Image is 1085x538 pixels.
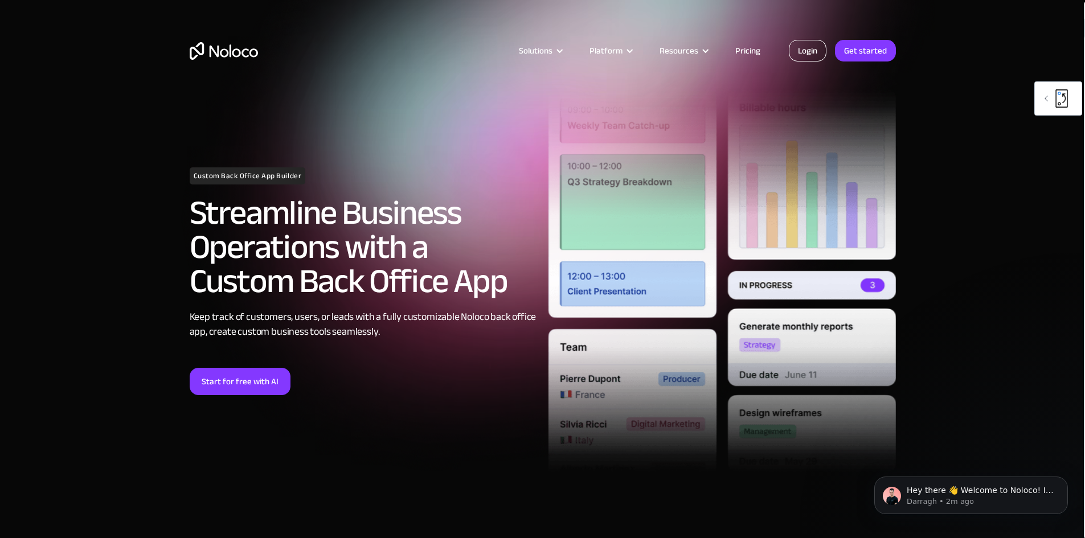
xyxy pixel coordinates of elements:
a: Start for free with AI [190,368,290,395]
a: Get started [835,40,896,61]
div: Keep track of customers, users, or leads with a fully customizable Noloco back office app, create... [190,310,537,339]
a: Pricing [721,43,775,58]
iframe: Intercom notifications message [857,453,1085,532]
a: home [190,42,258,60]
div: Solutions [519,43,552,58]
div: Solutions [505,43,575,58]
h2: Streamline Business Operations with a Custom Back Office App [190,196,537,298]
div: Resources [660,43,698,58]
img: logo.png [1050,87,1074,110]
div: Platform [589,43,623,58]
h1: Custom Back Office App Builder [190,167,306,184]
div: Resources [645,43,721,58]
div: Platform [575,43,645,58]
a: Login [789,40,826,61]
